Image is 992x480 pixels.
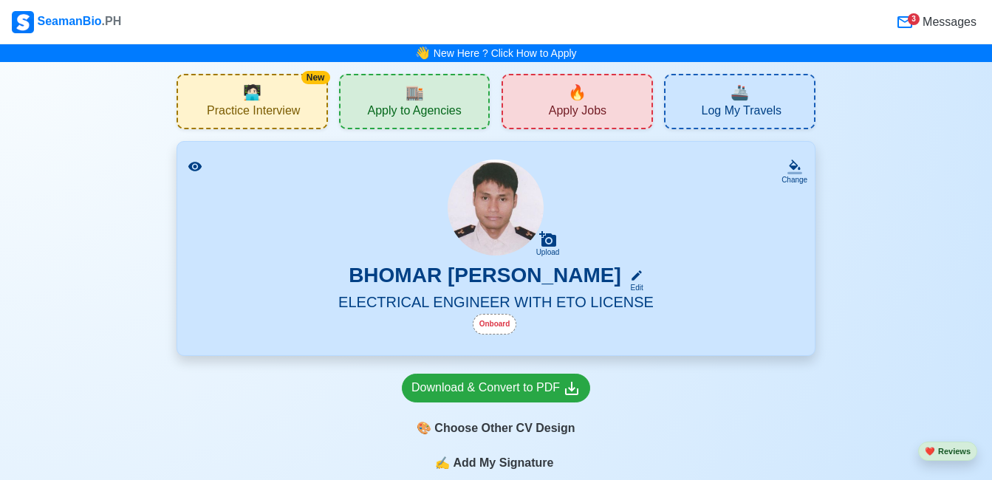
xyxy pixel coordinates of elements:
[473,314,517,335] div: Onboard
[536,248,560,257] div: Upload
[367,103,461,122] span: Apply to Agencies
[406,81,424,103] span: agencies
[434,47,577,59] a: New Here ? Click How to Apply
[435,454,450,472] span: sign
[243,81,261,103] span: interview
[624,282,643,293] div: Edit
[908,13,920,25] div: 3
[195,293,797,314] h5: ELECTRICAL ENGINEER WITH ETO LICENSE
[568,81,586,103] span: new
[207,103,300,122] span: Practice Interview
[12,11,34,33] img: Logo
[920,13,976,31] span: Messages
[402,414,590,442] div: Choose Other CV Design
[731,81,749,103] span: travel
[411,41,434,64] span: bell
[349,263,621,293] h3: BHOMAR [PERSON_NAME]
[918,442,977,462] button: heartReviews
[402,374,590,402] a: Download & Convert to PDF
[12,11,121,33] div: SeamanBio
[102,15,122,27] span: .PH
[301,71,330,84] div: New
[549,103,606,122] span: Apply Jobs
[925,447,935,456] span: heart
[411,379,581,397] div: Download & Convert to PDF
[781,174,807,185] div: Change
[450,454,556,472] span: Add My Signature
[417,419,431,437] span: paint
[701,103,781,122] span: Log My Travels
